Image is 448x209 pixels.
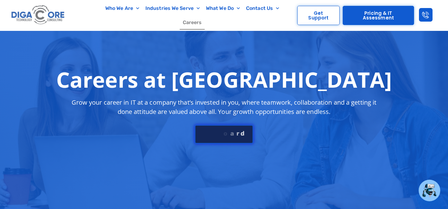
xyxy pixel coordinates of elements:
span: Get Support [304,11,333,20]
h1: Careers at [GEOGRAPHIC_DATA] [56,67,392,92]
span: d [241,130,245,136]
a: What We Do [203,1,243,15]
span: a [230,130,234,136]
a: oard [195,125,253,144]
a: Get Support [297,6,340,25]
nav: Menu [90,1,294,30]
a: Pricing & IT Assessment [343,6,414,25]
a: Careers [180,15,205,30]
span: r [237,130,239,136]
a: Industries We Serve [142,1,203,15]
a: Contact Us [243,1,282,15]
p: Grow your career in IT at a company that’s invested in you, where teamwork, collaboration and a g... [66,98,382,116]
span: Pricing & IT Assessment [349,11,407,20]
img: Digacore logo 1 [10,3,66,27]
span: o [224,130,227,136]
a: Who We Are [102,1,142,15]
